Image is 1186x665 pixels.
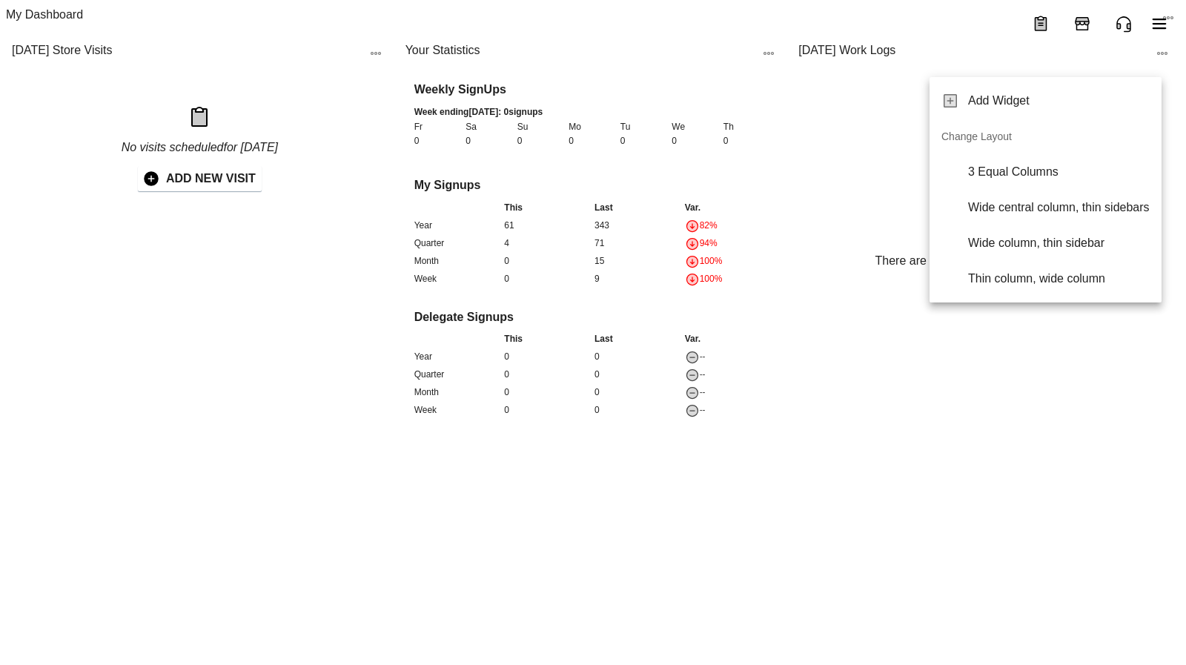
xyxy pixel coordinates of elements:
[968,163,1150,181] span: 3 Equal Columns
[968,234,1150,252] span: Wide column, thin sidebar
[968,270,1150,288] span: Thin column, wide column
[930,119,1162,154] li: Change Layout
[968,92,1150,110] span: Add Widget
[968,199,1150,216] span: Wide central column, thin sidebars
